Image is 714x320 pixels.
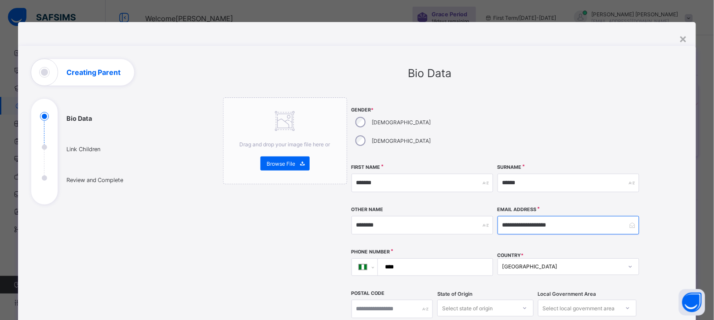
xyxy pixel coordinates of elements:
h1: Creating Parent [66,69,121,76]
button: Open asap [679,289,705,316]
span: Drag and drop your image file here or [240,141,330,148]
div: Drag and drop your image file here orBrowse File [223,97,347,184]
div: [GEOGRAPHIC_DATA] [502,264,623,270]
label: [DEMOGRAPHIC_DATA] [372,138,431,144]
span: COUNTRY [498,253,524,258]
div: Select local government area [543,300,615,316]
label: Phone Number [352,249,390,255]
label: Postal Code [352,290,385,296]
label: Other Name [352,207,384,212]
label: Email Address [498,207,537,212]
label: First Name [352,164,381,170]
span: Bio Data [408,67,451,80]
div: × [679,31,687,46]
span: Browse File [267,160,296,167]
span: Gender [352,107,493,113]
label: [DEMOGRAPHIC_DATA] [372,119,431,126]
span: State of Origin [437,291,472,297]
label: Surname [498,164,522,170]
div: Select state of origin [442,300,493,316]
span: Local Government Area [538,291,597,297]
